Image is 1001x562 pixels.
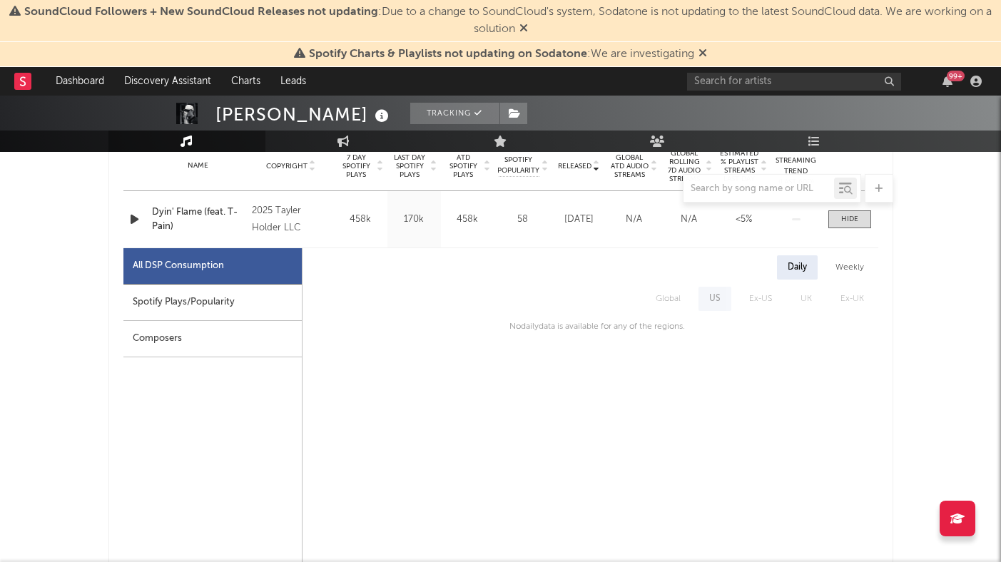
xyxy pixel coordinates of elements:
div: No daily data is available for any of the regions. [495,318,685,335]
div: Weekly [825,255,875,280]
span: : Due to a change to SoundCloud's system, Sodatone is not updating to the latest SoundCloud data.... [24,6,992,35]
div: Daily [777,255,818,280]
span: Dismiss [519,24,528,35]
div: [PERSON_NAME] [215,103,392,126]
div: All DSP Consumption [133,257,224,275]
span: Last Day Spotify Plays [391,153,429,179]
div: 170k [391,213,437,227]
a: Dyin' Flame (feat. T-Pain) [152,205,245,233]
span: Dismiss [698,48,707,60]
div: Composers [123,321,302,357]
div: [DATE] [555,213,603,227]
span: : We are investigating [309,48,694,60]
div: 458k [337,213,384,227]
div: N/A [610,213,658,227]
input: Search by song name or URL [684,183,834,195]
span: Copyright [266,162,308,170]
span: Global ATD Audio Streams [610,153,649,179]
div: <5% [720,213,768,227]
span: Spotify Popularity [497,155,539,176]
input: Search for artists [687,73,901,91]
div: All DSP Consumption [123,248,302,285]
span: ATD Spotify Plays [444,153,482,179]
div: 99 + [947,71,965,81]
a: Leads [270,67,316,96]
span: Spotify Charts & Playlists not updating on Sodatone [309,48,587,60]
span: Released [558,162,591,170]
button: 99+ [942,76,952,87]
a: Charts [221,67,270,96]
div: 458k [444,213,491,227]
div: N/A [665,213,713,227]
div: 58 [498,213,548,227]
a: Discovery Assistant [114,67,221,96]
div: 2025 Tayler Holder LLC [252,203,330,237]
button: Tracking [410,103,499,124]
span: SoundCloud Followers + New SoundCloud Releases not updating [24,6,378,18]
div: Name [152,160,245,171]
div: Spotify Plays/Popularity [123,285,302,321]
span: Estimated % Playlist Streams Last Day [720,149,759,183]
div: Global Streaming Trend (Last 60D) [775,145,818,188]
span: 7 Day Spotify Plays [337,153,375,179]
a: Dashboard [46,67,114,96]
span: Global Rolling 7D Audio Streams [665,149,704,183]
